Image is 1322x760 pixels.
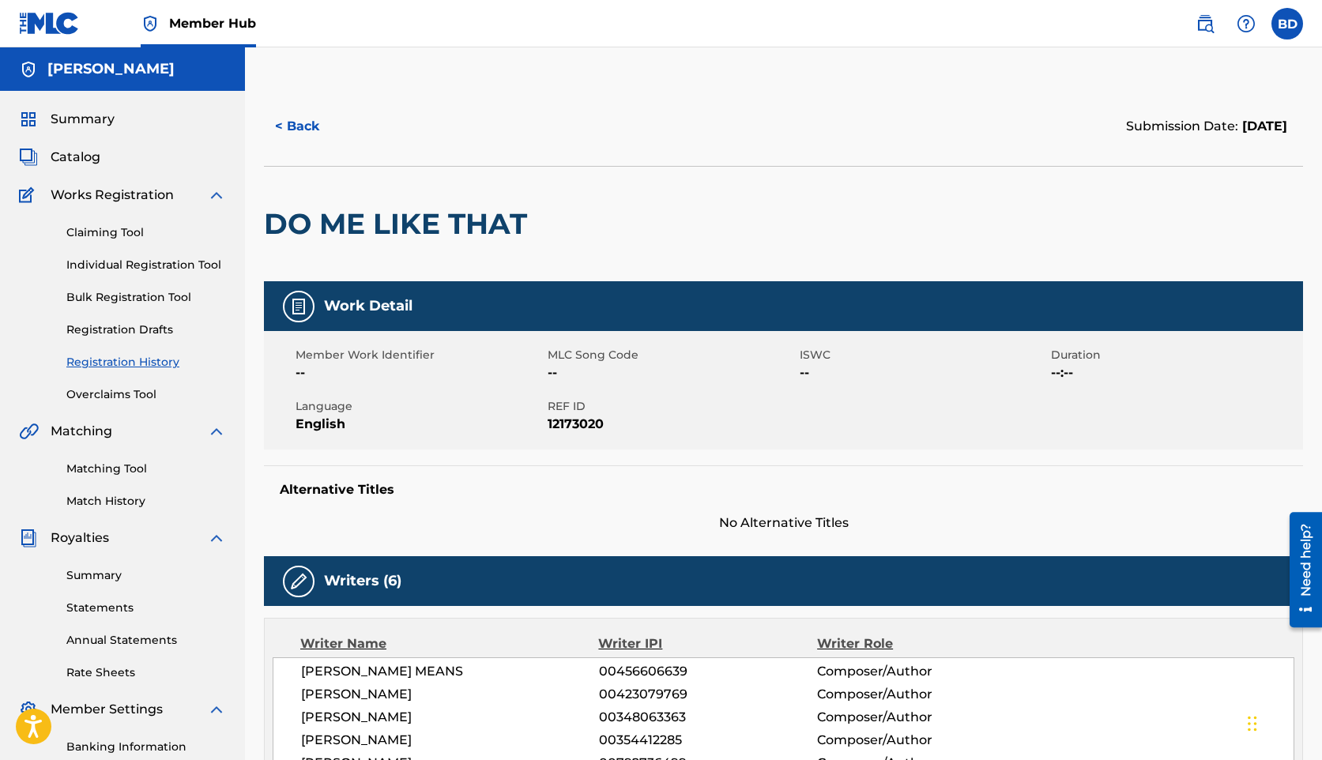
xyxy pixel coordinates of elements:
[19,422,39,441] img: Matching
[599,708,817,727] span: 00348063363
[548,347,796,363] span: MLC Song Code
[289,572,308,591] img: Writers
[301,662,599,681] span: [PERSON_NAME] MEANS
[19,529,38,547] img: Royalties
[817,685,1015,704] span: Composer/Author
[599,685,817,704] span: 00423079769
[141,14,160,33] img: Top Rightsholder
[598,634,817,653] div: Writer IPI
[800,363,1048,382] span: --
[207,529,226,547] img: expand
[548,398,796,415] span: REF ID
[51,700,163,719] span: Member Settings
[301,685,599,704] span: [PERSON_NAME]
[66,567,226,584] a: Summary
[280,482,1287,498] h5: Alternative Titles
[817,662,1015,681] span: Composer/Author
[169,14,256,32] span: Member Hub
[289,297,308,316] img: Work Detail
[47,60,175,78] h5: Brandon Douglass
[51,529,109,547] span: Royalties
[301,708,599,727] span: [PERSON_NAME]
[296,363,544,382] span: --
[800,347,1048,363] span: ISWC
[817,708,1015,727] span: Composer/Author
[66,354,226,371] a: Registration History
[1196,14,1215,33] img: search
[207,186,226,205] img: expand
[1051,347,1299,363] span: Duration
[1051,363,1299,382] span: --:--
[19,700,38,719] img: Member Settings
[1230,8,1262,40] div: Help
[66,632,226,649] a: Annual Statements
[19,148,100,167] a: CatalogCatalog
[1238,119,1287,134] span: [DATE]
[548,363,796,382] span: --
[296,398,544,415] span: Language
[817,731,1015,750] span: Composer/Author
[66,493,226,510] a: Match History
[296,347,544,363] span: Member Work Identifier
[19,12,80,35] img: MLC Logo
[301,731,599,750] span: [PERSON_NAME]
[19,110,38,129] img: Summary
[51,110,115,129] span: Summary
[19,110,115,129] a: SummarySummary
[66,257,226,273] a: Individual Registration Tool
[66,461,226,477] a: Matching Tool
[66,289,226,306] a: Bulk Registration Tool
[66,664,226,681] a: Rate Sheets
[599,731,817,750] span: 00354412285
[1248,700,1257,747] div: Drag
[207,422,226,441] img: expand
[66,386,226,403] a: Overclaims Tool
[599,662,817,681] span: 00456606639
[51,186,174,205] span: Works Registration
[19,60,38,79] img: Accounts
[66,739,226,755] a: Banking Information
[19,148,38,167] img: Catalog
[1271,8,1303,40] div: User Menu
[51,148,100,167] span: Catalog
[264,107,359,146] button: < Back
[51,422,112,441] span: Matching
[19,186,40,205] img: Works Registration
[548,415,796,434] span: 12173020
[1189,8,1221,40] a: Public Search
[207,700,226,719] img: expand
[1126,117,1287,136] div: Submission Date:
[264,206,535,242] h2: DO ME LIKE THAT
[296,415,544,434] span: English
[324,297,412,315] h5: Work Detail
[66,224,226,241] a: Claiming Tool
[1278,506,1322,633] iframe: Resource Center
[66,600,226,616] a: Statements
[1237,14,1256,33] img: help
[300,634,598,653] div: Writer Name
[264,514,1303,532] span: No Alternative Titles
[1243,684,1322,760] iframe: Chat Widget
[324,572,401,590] h5: Writers (6)
[66,322,226,338] a: Registration Drafts
[817,634,1016,653] div: Writer Role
